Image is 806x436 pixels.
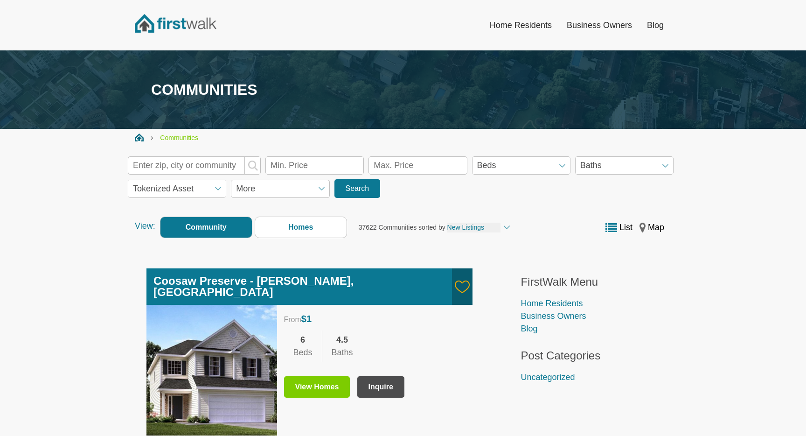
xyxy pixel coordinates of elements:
[160,134,198,141] a: Communities
[231,180,329,198] span: More
[293,346,313,359] div: Beds
[648,223,664,232] span: Map
[334,179,381,198] button: Search
[160,217,252,238] label: Community
[255,217,347,238] label: Homes
[359,224,445,231] span: 37622 Communities sorted by
[293,334,313,346] div: 6
[332,346,353,359] div: Baths
[368,156,467,175] input: Max. Price
[521,275,660,289] h3: FirstWalk Menu
[619,223,632,232] span: List
[521,349,660,363] h3: Post Categories
[521,373,575,382] a: Uncategorized
[135,220,155,232] span: View:
[153,274,354,298] a: Coosaw Preserve - [PERSON_NAME], [GEOGRAPHIC_DATA]
[521,299,583,308] a: Home Residents
[135,14,216,33] img: FirstWalk
[603,221,635,234] button: List
[521,311,586,321] a: Business Owners
[265,156,364,175] input: Min. Price
[357,376,404,398] button: Inquire
[332,334,353,346] div: 4.5
[559,15,639,35] a: Business Owners
[135,81,671,98] h1: Communities
[284,312,466,326] div: From
[128,156,261,175] input: Enter zip, city or community
[639,15,671,35] a: Blog
[637,221,667,234] button: Map
[521,324,537,333] a: Blog
[284,376,350,398] a: View Homes
[301,314,312,324] span: $1
[482,15,559,35] a: Home Residents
